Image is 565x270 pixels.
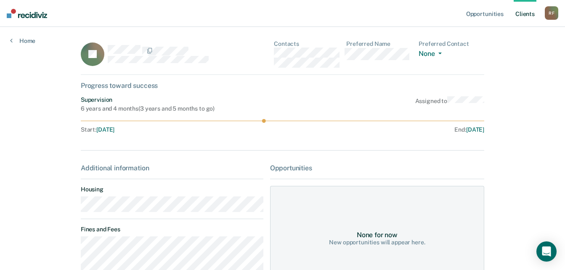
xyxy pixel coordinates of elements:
[466,126,484,133] span: [DATE]
[415,96,485,112] div: Assigned to
[329,239,425,246] div: New opportunities will appear here.
[81,82,484,90] div: Progress toward success
[7,9,47,18] img: Recidiviz
[419,50,445,59] button: None
[357,231,398,239] div: None for now
[346,40,412,48] dt: Preferred Name
[81,126,283,133] div: Start :
[419,40,484,48] dt: Preferred Contact
[81,226,263,233] dt: Fines and Fees
[81,96,215,103] div: Supervision
[274,40,340,48] dt: Contacts
[270,164,484,172] div: Opportunities
[81,186,263,193] dt: Housing
[81,105,215,112] div: 6 years and 4 months ( 3 years and 5 months to go )
[96,126,114,133] span: [DATE]
[286,126,484,133] div: End :
[545,6,558,20] div: R F
[536,241,557,262] div: Open Intercom Messenger
[545,6,558,20] button: RF
[10,37,35,45] a: Home
[81,164,263,172] div: Additional information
